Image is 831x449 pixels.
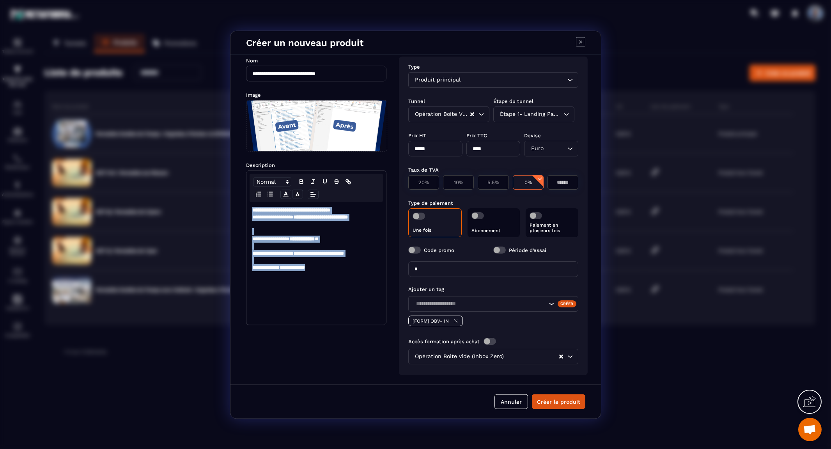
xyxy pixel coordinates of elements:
[408,338,480,344] label: Accès formation après achat
[557,300,576,307] div: Créer
[246,57,258,63] label: Nom
[462,75,565,84] input: Search for option
[524,132,541,138] label: Devise
[408,348,578,364] div: Search for option
[530,222,574,233] p: Paiement en plusieurs fois
[246,162,275,168] label: Description
[494,394,528,409] button: Annuler
[424,247,454,253] label: Code promo
[482,179,504,185] p: 5.5%
[493,98,533,104] label: Étape du tunnel
[466,132,487,138] label: Prix TTC
[506,352,558,360] input: Search for option
[408,106,489,122] div: Search for option
[408,167,439,172] label: Taux de TVA
[408,64,420,69] label: Type
[798,418,822,441] div: Ouvrir le chat
[408,200,453,206] label: Type de paiement
[413,75,462,84] span: Produit principal
[413,352,506,360] span: Opération Boite vide (Inbox Zero)
[561,110,562,118] input: Search for option
[524,140,578,156] div: Search for option
[532,394,585,409] button: Créer le produit
[408,98,425,104] label: Tunnel
[529,144,545,153] span: Euro
[545,144,565,153] input: Search for option
[470,111,474,117] button: Clear Selected
[498,110,561,118] span: Étape 1- Landing Page
[413,227,457,232] p: Une fois
[413,299,547,308] input: Search for option
[413,110,469,118] span: Opération Boite Vide
[559,353,563,359] button: Clear Selected
[408,286,444,292] label: Ajouter un tag
[408,296,578,311] div: Search for option
[471,227,516,233] p: Abonnement
[447,179,470,185] p: 10%
[469,110,470,118] input: Search for option
[246,92,261,98] label: Image
[413,318,449,323] p: [FORM] OBV- IN
[493,106,574,122] div: Search for option
[408,132,426,138] label: Prix HT
[509,247,546,253] label: Période d’essai
[413,179,435,185] p: 20%
[517,179,539,185] p: 0%
[246,37,363,48] h4: Créer un nouveau produit
[408,72,578,87] div: Search for option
